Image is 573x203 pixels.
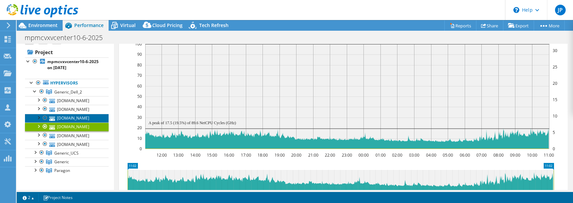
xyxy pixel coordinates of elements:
[325,152,335,158] text: 22:00
[25,158,109,166] a: Generic
[553,64,557,70] text: 25
[120,22,136,28] span: Virtual
[510,152,520,158] text: 09:00
[553,80,557,86] text: 20
[41,190,109,198] div: Shared Cluster Disks
[224,152,234,158] text: 16:00
[527,152,537,158] text: 10:00
[275,152,285,158] text: 19:00
[392,152,402,158] text: 02:00
[25,87,109,96] a: Generic_Dell_2
[25,166,109,175] a: Paragon
[47,59,99,70] b: mpmcvxvcenter10-6-2025 on [DATE]
[25,149,109,157] a: Generic_UCS
[503,20,534,31] a: Export
[199,22,229,28] span: Tech Refresh
[476,152,487,158] text: 07:00
[443,152,453,158] text: 05:00
[149,121,236,125] text: A peak of 17.5 (19.5%) of 89.6 NetCPU Cycles (GHz)
[476,20,503,31] a: Share
[553,113,557,119] text: 10
[25,131,109,140] a: [DOMAIN_NAME]
[375,152,386,158] text: 01:00
[493,152,504,158] text: 08:00
[38,193,77,202] a: Project Notes
[137,83,142,89] text: 60
[137,72,142,78] text: 70
[173,152,184,158] text: 13:00
[553,130,555,135] text: 5
[308,152,318,158] text: 21:00
[140,146,142,152] text: 0
[25,79,109,87] a: Hypervisors
[25,57,109,72] a: mpmcvxvcenter10-6-2025 on [DATE]
[54,150,79,156] span: Generic_UCS
[28,22,58,28] span: Environment
[137,62,142,68] text: 80
[54,89,82,95] span: Generic_Dell_2
[207,152,217,158] text: 15:00
[544,152,554,158] text: 11:00
[25,105,109,114] a: [DOMAIN_NAME]
[553,48,557,53] text: 30
[137,136,142,141] text: 10
[25,140,109,149] a: [DOMAIN_NAME]
[190,152,201,158] text: 14:00
[135,41,142,47] text: 100
[241,152,251,158] text: 17:00
[22,34,113,41] h1: mpmcvxvcenter10-6-2025
[409,152,419,158] text: 03:00
[534,20,565,31] a: More
[137,93,142,99] text: 50
[137,104,142,110] text: 40
[25,114,109,123] a: [DOMAIN_NAME]
[358,152,369,158] text: 00:00
[18,193,39,202] a: 2
[137,115,142,120] text: 30
[54,168,70,173] span: Paragon
[137,125,142,131] text: 20
[137,51,142,57] text: 90
[553,97,557,103] text: 15
[513,7,519,13] svg: \n
[152,22,183,28] span: Cloud Pricing
[553,146,555,152] text: 0
[444,20,476,31] a: Reports
[460,152,470,158] text: 06:00
[555,5,566,15] span: JP
[342,152,352,158] text: 23:00
[258,152,268,158] text: 18:00
[25,96,109,105] a: [DOMAIN_NAME]
[74,22,104,28] span: Performance
[426,152,436,158] text: 04:00
[25,123,109,131] a: [DOMAIN_NAME]
[54,159,69,165] span: Generic
[157,152,167,158] text: 12:00
[25,47,109,57] a: Project
[291,152,301,158] text: 20:00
